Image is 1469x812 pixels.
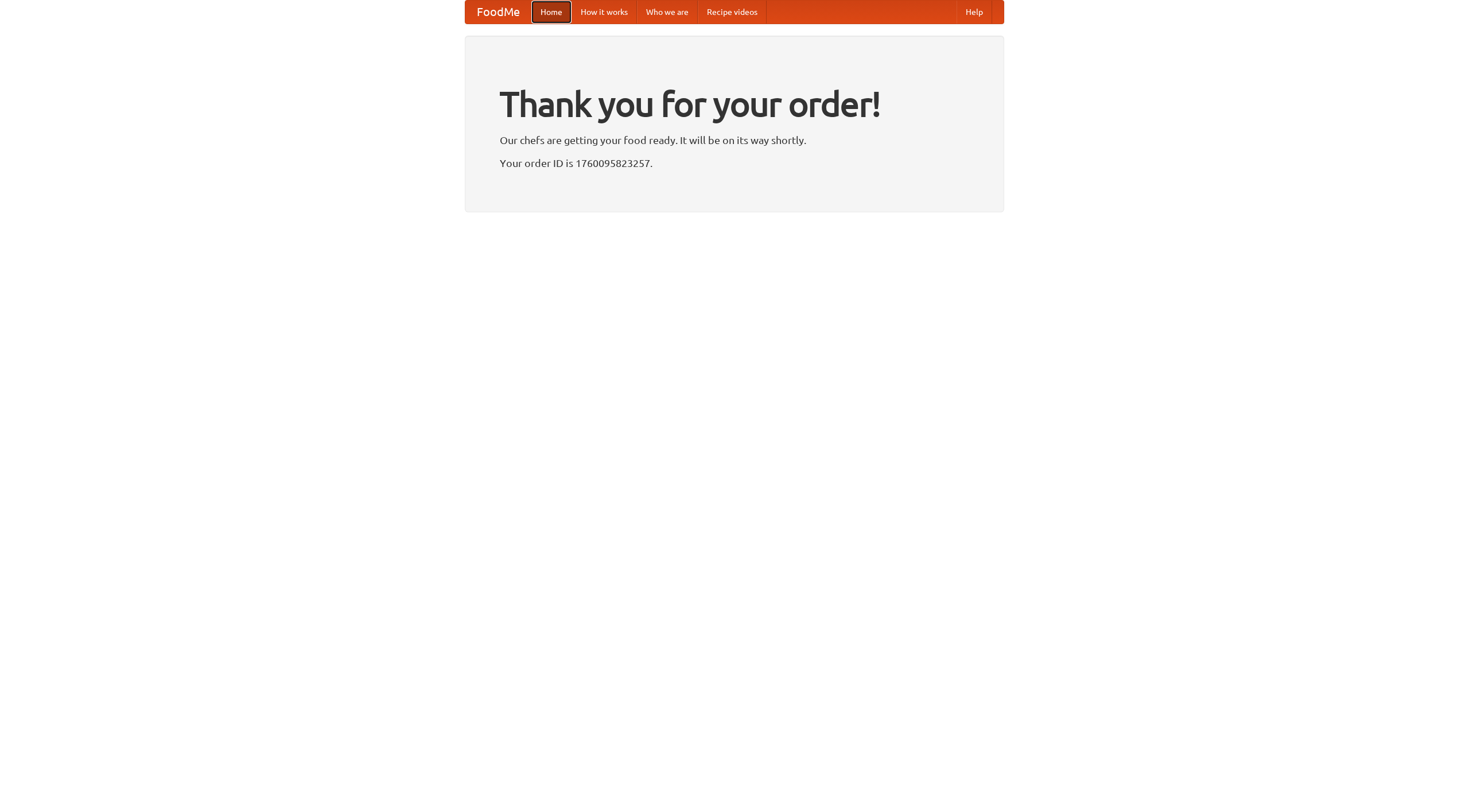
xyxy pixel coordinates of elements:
[531,1,572,24] a: Home
[637,1,698,24] a: Who we are
[500,154,969,172] p: Your order ID is 1760095823257.
[500,76,969,131] h1: Thank you for your order!
[957,1,992,24] a: Help
[465,1,531,24] a: FoodMe
[572,1,637,24] a: How it works
[500,131,969,149] p: Our chefs are getting your food ready. It will be on its way shortly.
[698,1,767,24] a: Recipe videos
